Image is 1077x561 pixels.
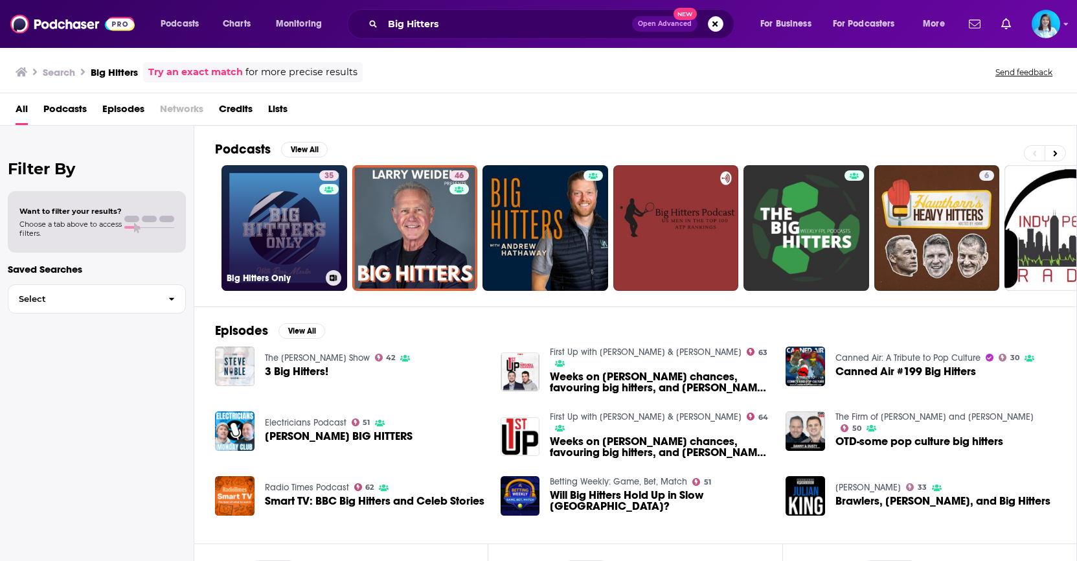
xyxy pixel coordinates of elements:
a: Weeks on McIlroy's chances, favouring big hitters, and McIlroy's biggest improvements [550,371,770,393]
p: Saved Searches [8,263,186,275]
button: open menu [751,14,828,34]
a: Weeks on McIlroy's chances, favouring big hitters, and McIlroy's biggest improvements [501,417,540,457]
a: 51 [352,418,370,426]
span: 64 [758,415,768,420]
span: Select [8,295,158,303]
span: Brawlers, [PERSON_NAME], and Big Hitters [835,496,1050,507]
a: Lists [268,98,288,125]
h3: Search [43,66,75,78]
a: OTD-some pop culture big hitters [835,436,1003,447]
a: 6 [979,170,994,181]
img: Canned Air #199 Big Hitters [786,347,825,386]
a: Try an exact match [148,65,243,80]
h2: Filter By [8,159,186,178]
span: Networks [160,98,203,125]
button: open menu [267,14,339,34]
span: 63 [758,350,767,356]
a: Betting Weekly: Game, Bet, Match [550,476,687,487]
img: 3 Big Hitters! [215,347,255,386]
a: 46 [352,165,478,291]
a: Show notifications dropdown [996,13,1016,35]
span: 50 [852,426,861,431]
a: 50 [841,424,861,432]
span: Podcasts [43,98,87,125]
span: Weeks on [PERSON_NAME] chances, favouring big hitters, and [PERSON_NAME] biggest improvements [550,436,770,458]
a: NICK BUNDY'S BIG HITTERS [215,411,255,451]
span: 3 Big Hitters! [265,366,328,377]
a: 42 [375,354,396,361]
span: Weeks on [PERSON_NAME] chances, favouring big hitters, and [PERSON_NAME] biggest improvements [550,371,770,393]
a: 46 [449,170,469,181]
span: Monitoring [276,15,322,33]
img: Brawlers, Barry, and Big Hitters [786,476,825,516]
a: Radio Times Podcast [265,482,349,493]
a: Podchaser - Follow, Share and Rate Podcasts [10,12,135,36]
a: 33 [906,483,927,491]
a: PodcastsView All [215,141,328,157]
span: Want to filter your results? [19,207,122,216]
span: More [923,15,945,33]
img: Weeks on McIlroy's chances, favouring big hitters, and McIlroy's biggest improvements [501,352,540,392]
a: Electricians Podcast [265,417,346,428]
a: Credits [219,98,253,125]
span: [PERSON_NAME] BIG HITTERS [265,431,413,442]
a: Julian King [835,482,901,493]
button: Select [8,284,186,314]
button: View All [278,323,325,339]
a: 6 [874,165,1000,291]
a: 30 [999,354,1019,361]
a: Smart TV: BBC Big Hitters and Celeb Stories [265,496,484,507]
span: 51 [704,479,711,485]
a: Weeks on McIlroy's chances, favouring big hitters, and McIlroy's biggest improvements [550,436,770,458]
a: Charts [214,14,258,34]
span: Logged in as ClarisseG [1032,10,1060,38]
a: Canned Air: A Tribute to Pop Culture [835,352,981,363]
a: NICK BUNDY'S BIG HITTERS [265,431,413,442]
span: for more precise results [245,65,357,80]
a: 62 [354,483,374,491]
span: Open Advanced [638,21,692,27]
img: OTD-some pop culture big hitters [786,411,825,451]
a: Show notifications dropdown [964,13,986,35]
h2: Episodes [215,323,268,339]
span: 42 [386,355,395,361]
span: Choose a tab above to access filters. [19,220,122,238]
a: 35 [319,170,339,181]
a: First Up with Korolnek & Colaiacovo [550,411,742,422]
a: The Firm of Harris and Marang [835,411,1034,422]
span: New [674,8,697,20]
span: 35 [324,170,334,183]
a: Brawlers, Barry, and Big Hitters [835,496,1050,507]
a: Will Big Hitters Hold Up in Slow Montpellier? [550,490,770,512]
a: All [16,98,28,125]
img: User Profile [1032,10,1060,38]
input: Search podcasts, credits, & more... [383,14,632,34]
h3: Big Hitters Only [227,273,321,284]
a: 35Big Hitters Only [221,165,347,291]
h2: Podcasts [215,141,271,157]
a: Canned Air #199 Big Hitters [835,366,976,377]
img: Smart TV: BBC Big Hitters and Celeb Stories [215,476,255,516]
button: Send feedback [992,67,1056,78]
span: For Business [760,15,811,33]
a: The Steve Noble Show [265,352,370,363]
h3: Big Hitters [91,66,138,78]
div: Search podcasts, credits, & more... [359,9,747,39]
button: Open AdvancedNew [632,16,697,32]
img: Will Big Hitters Hold Up in Slow Montpellier? [501,476,540,516]
a: First Up with Korolnek & Colaiacovo [550,347,742,358]
a: 51 [692,478,711,486]
span: 51 [363,420,370,426]
a: Episodes [102,98,144,125]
